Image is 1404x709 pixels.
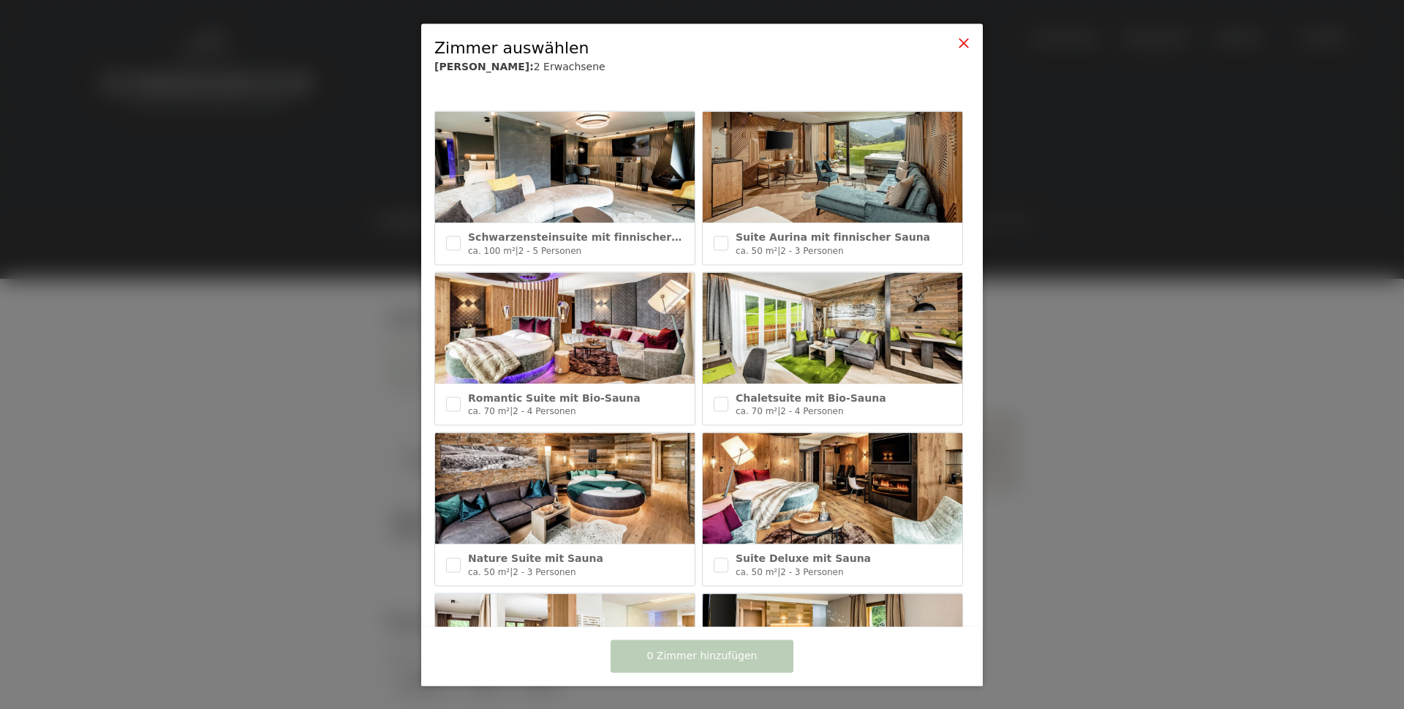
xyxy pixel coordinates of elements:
[736,552,871,564] span: Suite Deluxe mit Sauna
[736,231,930,243] span: Suite Aurina mit finnischer Sauna
[510,406,513,416] span: |
[780,245,843,255] span: 2 - 3 Personen
[703,433,962,544] img: Suite Deluxe mit Sauna
[534,61,605,72] span: 2 Erwachsene
[435,112,695,223] img: Schwarzensteinsuite mit finnischer Sauna
[468,391,641,403] span: Romantic Suite mit Bio-Sauna
[780,406,843,416] span: 2 - 4 Personen
[518,245,581,255] span: 2 - 5 Personen
[703,112,962,223] img: Suite Aurina mit finnischer Sauna
[780,566,843,577] span: 2 - 3 Personen
[468,231,711,243] span: Schwarzensteinsuite mit finnischer Sauna
[777,406,780,416] span: |
[703,272,962,383] img: Chaletsuite mit Bio-Sauna
[468,552,603,564] span: Nature Suite mit Sauna
[736,566,777,577] span: ca. 50 m²
[468,566,510,577] span: ca. 50 m²
[435,593,695,705] img: Family Suite
[703,593,962,705] img: Alpin Studio
[513,406,575,416] span: 2 - 4 Personen
[435,272,695,383] img: Romantic Suite mit Bio-Sauna
[434,61,534,72] b: [PERSON_NAME]:
[777,566,780,577] span: |
[468,406,510,416] span: ca. 70 m²
[516,245,518,255] span: |
[736,391,886,403] span: Chaletsuite mit Bio-Sauna
[513,566,575,577] span: 2 - 3 Personen
[435,433,695,544] img: Nature Suite mit Sauna
[736,245,777,255] span: ca. 50 m²
[736,406,777,416] span: ca. 70 m²
[510,566,513,577] span: |
[434,37,924,59] div: Zimmer auswählen
[468,245,516,255] span: ca. 100 m²
[777,245,780,255] span: |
